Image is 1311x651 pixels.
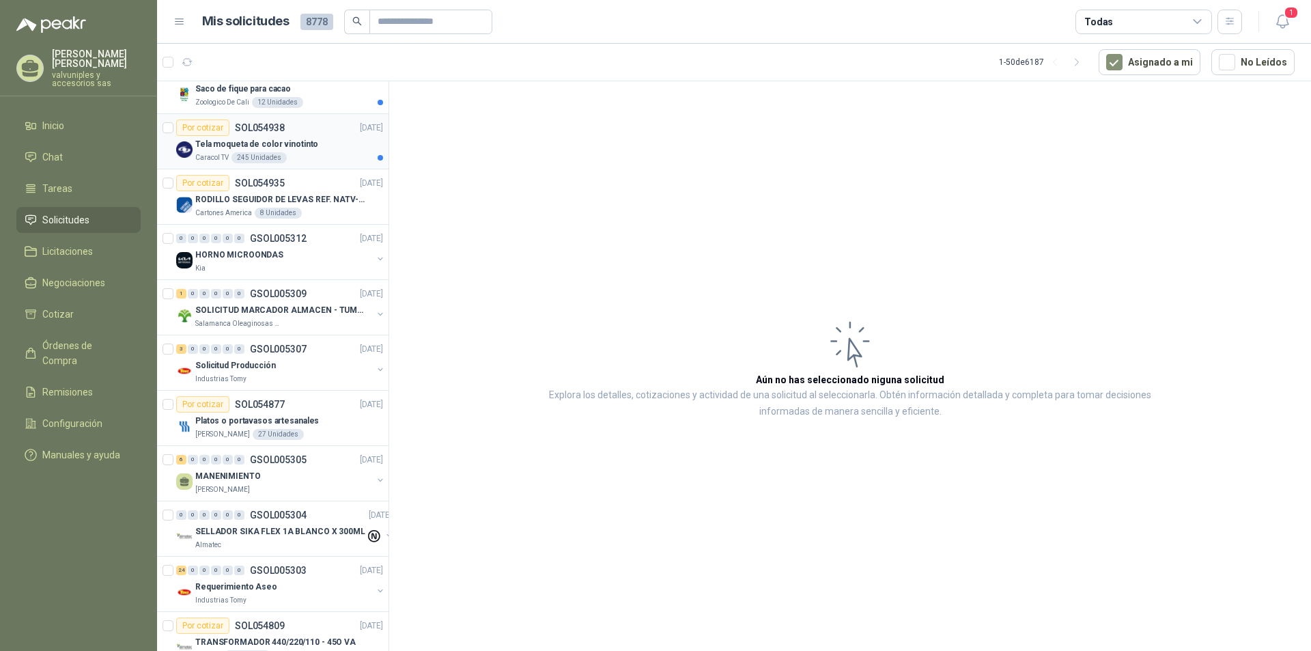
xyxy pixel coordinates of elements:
img: Company Logo [176,363,193,379]
span: Tareas [42,181,72,196]
p: Zoologico De Cali [195,97,249,108]
a: Solicitudes [16,207,141,233]
p: SOL054935 [235,178,285,188]
a: Configuración [16,411,141,437]
p: Platos o portavasos artesanales [195,415,319,428]
div: 0 [188,510,198,520]
div: 0 [234,344,244,354]
a: 0 0 0 0 0 0 GSOL005312[DATE] Company LogoHORNO MICROONDASKia [176,230,386,274]
div: 0 [199,234,210,243]
p: [DATE] [360,122,383,135]
a: Por cotizarSOL054940[DATE] Company LogoSaco de fique para cacaoZoologico De Cali12 Unidades [157,59,389,114]
p: GSOL005303 [250,566,307,575]
a: Cotizar [16,301,141,327]
p: [DATE] [360,232,383,245]
p: [PERSON_NAME] [195,484,250,495]
a: Chat [16,144,141,170]
p: Explora los detalles, cotizaciones y actividad de una solicitud al seleccionarla. Obtén informaci... [526,387,1174,420]
div: 0 [234,455,244,465]
p: [DATE] [360,288,383,301]
p: Requerimiento Aseo [195,581,277,594]
div: 0 [188,566,198,575]
a: Por cotizarSOL054938[DATE] Company LogoTela moqueta de color vinotintoCaracol TV245 Unidades [157,114,389,169]
button: 1 [1270,10,1295,34]
img: Company Logo [176,86,193,102]
p: MANENIMIENTO [195,470,261,483]
div: 0 [188,344,198,354]
p: GSOL005305 [250,455,307,465]
div: 0 [223,289,233,299]
p: SOLICITUD MARCADOR ALMACEN - TUMACO [195,304,365,317]
div: 0 [211,344,221,354]
span: Negociaciones [42,275,105,290]
div: 0 [176,510,186,520]
div: 6 [176,455,186,465]
div: Por cotizar [176,618,229,634]
div: 0 [211,289,221,299]
div: 1 [176,289,186,299]
img: Company Logo [176,584,193,600]
div: 3 [176,344,186,354]
span: Remisiones [42,385,93,400]
p: [DATE] [360,177,383,190]
span: 1 [1284,6,1299,19]
p: [DATE] [369,509,392,522]
h3: Aún no has seleccionado niguna solicitud [756,372,944,387]
button: Asignado a mi [1099,49,1200,75]
span: Órdenes de Compra [42,338,128,368]
p: GSOL005309 [250,289,307,299]
p: GSOL005304 [250,510,307,520]
a: Inicio [16,113,141,139]
div: 0 [223,234,233,243]
p: RODILLO SEGUIDOR DE LEVAS REF. NATV-17-PPA [PERSON_NAME] [195,193,365,206]
div: 27 Unidades [253,429,304,440]
div: 0 [223,455,233,465]
div: Por cotizar [176,396,229,413]
div: 1 - 50 de 6187 [999,51,1088,73]
div: 0 [234,289,244,299]
a: Negociaciones [16,270,141,296]
div: 0 [199,289,210,299]
div: 12 Unidades [252,97,303,108]
div: 0 [211,566,221,575]
div: 0 [188,289,198,299]
div: 0 [211,455,221,465]
span: 8778 [300,14,333,30]
div: 0 [199,344,210,354]
p: TRANSFORMADOR 440/220/110 - 45O VA [195,636,356,649]
p: HORNO MICROONDAS [195,249,283,262]
a: Por cotizarSOL054877[DATE] Company LogoPlatos o portavasos artesanales[PERSON_NAME]27 Unidades [157,391,389,446]
div: 0 [234,510,244,520]
p: GSOL005312 [250,234,307,243]
a: Tareas [16,176,141,202]
div: 0 [199,455,210,465]
p: [DATE] [360,620,383,633]
p: Solicitud Producción [195,359,276,372]
p: SOL054877 [235,400,285,409]
h1: Mis solicitudes [202,12,290,31]
span: Manuales y ayuda [42,447,120,462]
img: Logo peakr [16,16,86,33]
p: [DATE] [360,343,383,356]
p: [DATE] [360,564,383,577]
img: Company Logo [176,418,193,434]
p: Caracol TV [195,152,229,163]
p: SOL054938 [235,123,285,133]
a: Manuales y ayuda [16,442,141,468]
p: Tela moqueta de color vinotinto [195,138,318,151]
p: Industrias Tomy [195,374,246,385]
p: GSOL005307 [250,344,307,354]
a: 6 0 0 0 0 0 GSOL005305[DATE] MANENIMIENTO[PERSON_NAME] [176,452,386,495]
img: Company Logo [176,307,193,324]
img: Company Logo [176,529,193,545]
img: Company Logo [176,252,193,268]
a: 3 0 0 0 0 0 GSOL005307[DATE] Company LogoSolicitud ProducciónIndustrias Tomy [176,341,386,385]
div: 245 Unidades [231,152,287,163]
div: 0 [223,566,233,575]
button: No Leídos [1211,49,1295,75]
a: 1 0 0 0 0 0 GSOL005309[DATE] Company LogoSOLICITUD MARCADOR ALMACEN - TUMACOSalamanca Oleaginosas... [176,286,386,329]
p: Almatec [195,540,221,551]
div: 0 [199,566,210,575]
p: Kia [195,263,206,274]
a: Remisiones [16,379,141,405]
